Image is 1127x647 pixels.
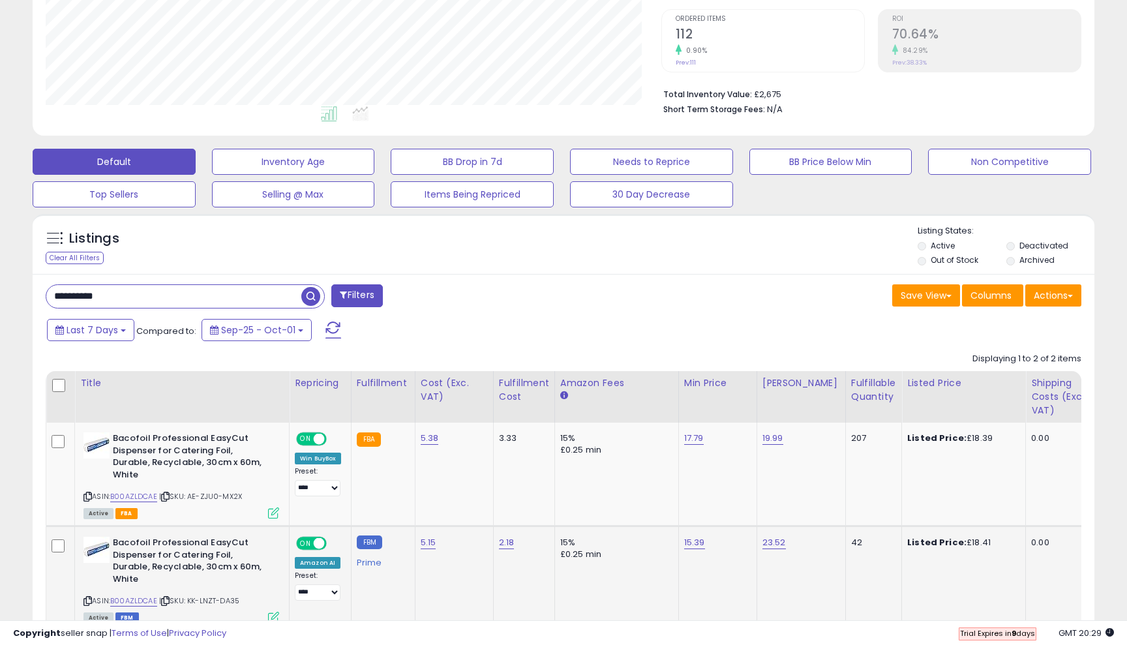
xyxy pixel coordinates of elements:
a: Privacy Policy [169,627,226,639]
div: 0.00 [1031,432,1094,444]
b: Short Term Storage Fees: [663,104,765,115]
div: £18.41 [907,537,1015,549]
span: FBM [115,612,139,624]
span: ON [297,434,314,445]
div: Fulfillment [357,376,410,390]
span: Compared to: [136,325,196,337]
button: Inventory Age [212,149,375,175]
b: 9 [1012,628,1016,639]
div: 3.33 [499,432,545,444]
button: Items Being Repriced [391,181,554,207]
div: £0.25 min [560,549,669,560]
b: Listed Price: [907,432,967,444]
small: Prev: 111 [676,59,696,67]
button: Actions [1025,284,1081,307]
div: Cost (Exc. VAT) [421,376,488,404]
div: seller snap | | [13,627,226,640]
strong: Copyright [13,627,61,639]
div: Shipping Costs (Exc. VAT) [1031,376,1098,417]
a: 15.39 [684,536,705,549]
button: Columns [962,284,1023,307]
div: ASIN: [83,432,279,517]
span: Trial Expires in days [960,628,1035,639]
small: 84.29% [898,46,928,55]
div: Fulfillable Quantity [851,376,896,404]
button: BB Price Below Min [749,149,912,175]
div: Listed Price [907,376,1020,390]
div: 42 [851,537,892,549]
span: 2025-10-9 20:29 GMT [1059,627,1114,639]
b: Bacofoil Professional EasyCut Dispenser for Catering Foil, Durable, Recyclable, 30cm x 60m, White [113,432,271,484]
a: 17.79 [684,432,704,445]
div: 15% [560,537,669,549]
span: OFF [325,434,346,445]
div: Prime [357,552,405,568]
label: Out of Stock [931,254,978,265]
button: Needs to Reprice [570,149,733,175]
b: Listed Price: [907,536,967,549]
div: Fulfillment Cost [499,376,549,404]
small: Amazon Fees. [560,390,568,402]
div: 207 [851,432,892,444]
span: All listings currently available for purchase on Amazon [83,612,113,624]
a: B00AZLDCAE [110,491,157,502]
a: 5.38 [421,432,439,445]
a: 2.18 [499,536,515,549]
span: Ordered Items [676,16,864,23]
small: FBM [357,535,382,549]
a: Terms of Use [112,627,167,639]
span: Columns [970,289,1012,302]
div: Preset: [295,467,341,496]
label: Deactivated [1019,240,1068,251]
div: Title [80,376,284,390]
button: Top Sellers [33,181,196,207]
h2: 70.64% [892,27,1081,44]
li: £2,675 [663,85,1072,101]
div: Preset: [295,571,341,601]
button: Non Competitive [928,149,1091,175]
img: 41zWP7S7ljL._SL40_.jpg [83,537,110,563]
div: Win BuyBox [295,453,341,464]
span: Last 7 Days [67,323,118,337]
span: OFF [325,538,346,549]
small: Prev: 38.33% [892,59,927,67]
span: | SKU: AE-ZJU0-MX2X [159,491,242,502]
img: 41zWP7S7ljL._SL40_.jpg [83,432,110,459]
a: 5.15 [421,536,436,549]
button: 30 Day Decrease [570,181,733,207]
div: Min Price [684,376,751,390]
b: Bacofoil Professional EasyCut Dispenser for Catering Foil, Durable, Recyclable, 30cm x 60m, White [113,537,271,588]
small: 0.90% [682,46,708,55]
span: N/A [767,103,783,115]
span: All listings currently available for purchase on Amazon [83,508,113,519]
h5: Listings [69,230,119,248]
span: ON [297,538,314,549]
a: 23.52 [762,536,786,549]
button: Last 7 Days [47,319,134,341]
button: Default [33,149,196,175]
p: Listing States: [918,225,1094,237]
a: B00AZLDCAE [110,595,157,607]
h2: 112 [676,27,864,44]
div: 15% [560,432,669,444]
button: Selling @ Max [212,181,375,207]
button: Sep-25 - Oct-01 [202,319,312,341]
div: £18.39 [907,432,1015,444]
div: Displaying 1 to 2 of 2 items [972,353,1081,365]
div: £0.25 min [560,444,669,456]
div: Clear All Filters [46,252,104,264]
small: FBA [357,432,381,447]
button: Save View [892,284,960,307]
a: 19.99 [762,432,783,445]
span: Sep-25 - Oct-01 [221,323,295,337]
span: | SKU: KK-LNZT-DA35 [159,595,239,606]
div: Amazon AI [295,557,340,569]
b: Total Inventory Value: [663,89,752,100]
div: 0.00 [1031,537,1094,549]
span: FBA [115,508,138,519]
button: Filters [331,284,382,307]
span: ROI [892,16,1081,23]
label: Active [931,240,955,251]
div: Repricing [295,376,346,390]
button: BB Drop in 7d [391,149,554,175]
